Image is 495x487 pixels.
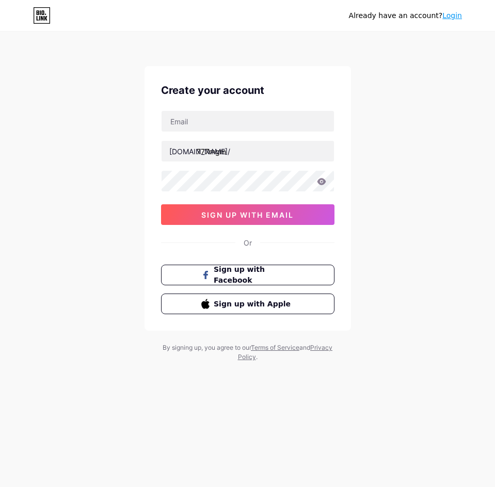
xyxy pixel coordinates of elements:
[160,343,336,362] div: By signing up, you agree to our and .
[442,11,462,20] a: Login
[244,237,252,248] div: Or
[162,111,334,132] input: Email
[161,83,334,98] div: Create your account
[161,204,334,225] button: sign up with email
[349,10,462,21] div: Already have an account?
[161,265,334,285] button: Sign up with Facebook
[251,344,299,351] a: Terms of Service
[201,210,294,219] span: sign up with email
[214,264,294,286] span: Sign up with Facebook
[214,299,294,310] span: Sign up with Apple
[161,294,334,314] button: Sign up with Apple
[162,141,334,161] input: username
[169,146,230,157] div: [DOMAIN_NAME]/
